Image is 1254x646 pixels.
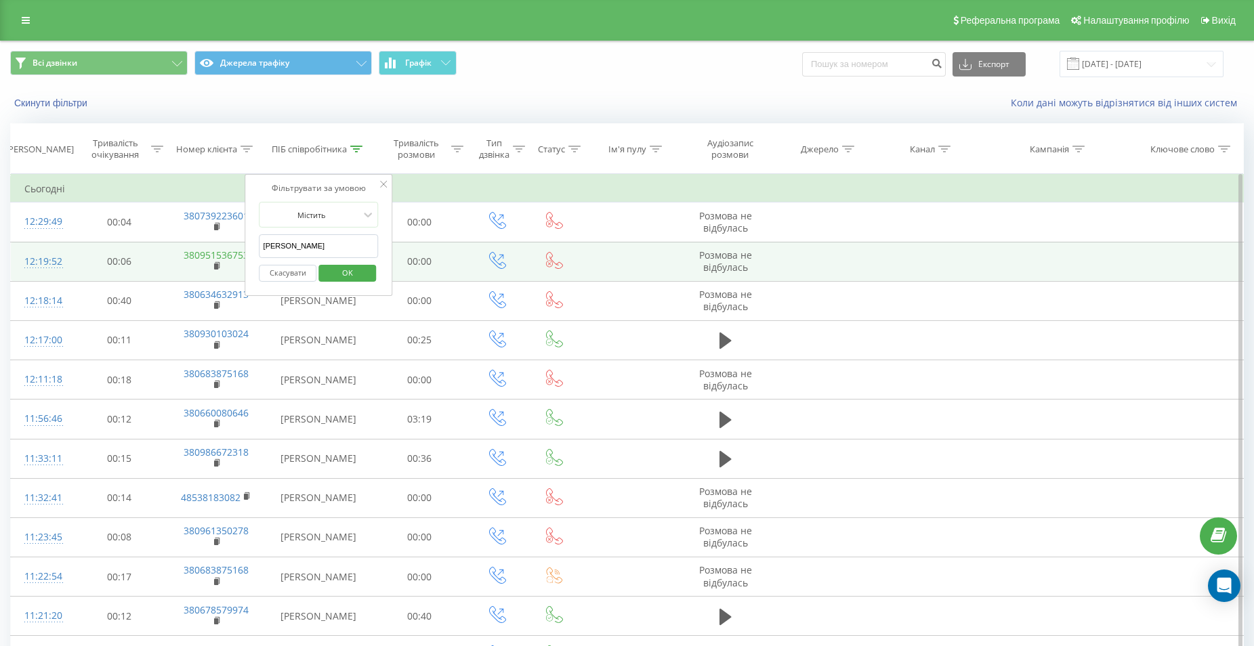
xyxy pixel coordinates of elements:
td: [PERSON_NAME] [266,478,372,517]
a: 380683875168 [184,367,249,380]
button: Скасувати [259,265,317,282]
td: 00:12 [71,400,166,439]
td: 00:00 [372,242,467,281]
td: 00:06 [71,242,166,281]
td: 00:00 [372,557,467,597]
span: Розмова не відбулась [699,288,752,313]
div: Тривалість очікування [83,137,147,160]
a: 380683875168 [184,563,249,576]
div: Ключове слово [1150,144,1215,155]
button: Графік [379,51,457,75]
div: 11:32:41 [24,485,58,511]
td: [PERSON_NAME] [266,439,372,478]
td: 00:14 [71,478,166,517]
td: [PERSON_NAME] [266,360,372,400]
span: Налаштування профілю [1083,15,1189,26]
td: 00:17 [71,557,166,597]
div: 11:21:20 [24,603,58,629]
div: Тип дзвінка [479,137,509,160]
span: Графік [405,58,432,68]
div: Статус [538,144,565,155]
div: 12:18:14 [24,288,58,314]
span: Всі дзвінки [33,58,77,68]
td: [PERSON_NAME] [266,517,372,557]
button: Скинути фільтри [10,97,94,109]
span: Розмова не відбулась [699,563,752,588]
td: 00:00 [372,202,467,242]
a: 380634632913 [184,288,249,301]
div: Фільтрувати за умовою [259,181,379,195]
div: 11:22:54 [24,563,58,590]
input: Введіть значення [259,234,379,258]
a: 380930103024 [184,327,249,340]
td: 00:00 [372,281,467,320]
td: 00:15 [71,439,166,478]
input: Пошук за номером [802,52,946,77]
a: 48538183082 [181,491,241,504]
div: Тривалість розмови [384,137,448,160]
div: Канал [910,144,935,155]
td: 00:40 [372,597,467,636]
td: 00:08 [71,517,166,557]
div: Номер клієнта [176,144,237,155]
td: 00:12 [71,597,166,636]
a: 380961350278 [184,524,249,537]
a: 380986672318 [184,446,249,458]
div: Ім'я пулу [608,144,646,155]
span: Розмова не відбулась [699,367,752,392]
td: Сьогодні [11,175,1244,202]
td: 00:04 [71,202,166,242]
div: 12:17:00 [24,327,58,353]
td: [PERSON_NAME] [266,557,372,597]
div: 12:29:49 [24,209,58,235]
span: Вихід [1212,15,1236,26]
td: 00:25 [372,320,467,360]
td: [PERSON_NAME] [266,597,372,636]
td: 00:18 [71,360,166,400]
td: 00:00 [372,360,467,400]
div: ПІБ співробітника [272,144,347,155]
span: OK [329,262,367,283]
a: 380660080646 [184,406,249,419]
td: [PERSON_NAME] [266,281,372,320]
div: 12:11:18 [24,366,58,393]
td: 00:00 [372,478,467,517]
td: 03:19 [372,400,467,439]
td: 00:40 [71,281,166,320]
button: Всі дзвінки [10,51,188,75]
div: 11:33:11 [24,446,58,472]
span: Реферальна програма [961,15,1060,26]
div: 11:23:45 [24,524,58,551]
td: 00:36 [372,439,467,478]
td: [PERSON_NAME] [266,400,372,439]
div: Джерело [801,144,839,155]
td: 00:00 [372,517,467,557]
div: 11:56:46 [24,406,58,432]
div: [PERSON_NAME] [5,144,74,155]
td: 00:11 [71,320,166,360]
span: Розмова не відбулась [699,524,752,549]
div: 12:19:52 [24,249,58,275]
div: Open Intercom Messenger [1208,569,1240,602]
a: 380951536753 [184,249,249,261]
td: [PERSON_NAME] [266,320,372,360]
a: 380678579974 [184,603,249,616]
div: Кампанія [1030,144,1069,155]
button: OK [318,265,376,282]
button: Джерела трафіку [194,51,372,75]
div: Аудіозапис розмови [692,137,768,160]
span: Розмова не відбулась [699,249,752,274]
a: 380739223601 [184,209,249,222]
button: Експорт [953,52,1026,77]
span: Розмова не відбулась [699,485,752,510]
a: Коли дані можуть відрізнятися вiд інших систем [1011,96,1244,109]
span: Розмова не відбулась [699,209,752,234]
